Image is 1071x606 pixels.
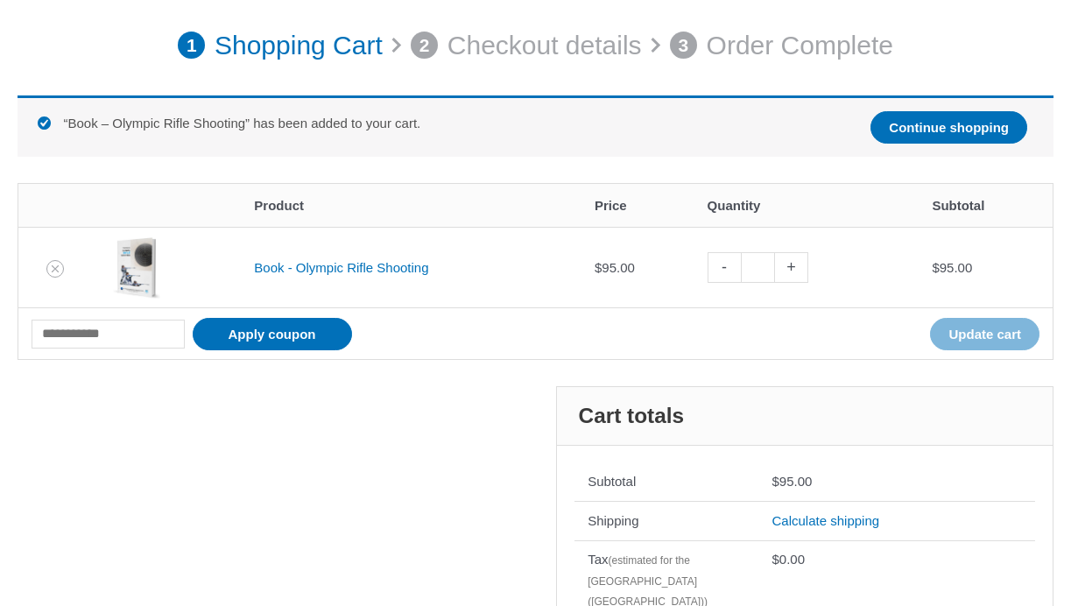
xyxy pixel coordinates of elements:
[574,501,758,540] th: Shipping
[772,474,779,489] span: $
[932,260,939,275] span: $
[106,237,167,299] img: Book - Olympic Rifle Shooting
[772,552,806,567] bdi: 0.00
[772,474,813,489] bdi: 95.00
[178,21,383,70] a: 1 Shopping Cart
[215,21,383,70] p: Shopping Cart
[595,260,602,275] span: $
[694,184,920,227] th: Quantity
[178,32,206,60] span: 1
[46,260,64,278] a: Remove Book - Olympic Rifle Shooting from cart
[411,21,642,70] a: 2 Checkout details
[557,387,1053,446] h2: Cart totals
[447,21,642,70] p: Checkout details
[18,95,1053,157] div: “Book – Olympic Rifle Shooting” has been added to your cart.
[708,252,741,283] a: -
[581,184,694,227] th: Price
[241,184,581,227] th: Product
[870,111,1027,144] a: Continue shopping
[772,552,779,567] span: $
[930,318,1039,350] button: Update cart
[919,184,1053,227] th: Subtotal
[411,32,439,60] span: 2
[595,260,635,275] bdi: 95.00
[741,252,775,283] input: Product quantity
[775,252,808,283] a: +
[574,463,758,502] th: Subtotal
[772,513,880,528] a: Calculate shipping
[932,260,972,275] bdi: 95.00
[254,260,428,275] a: Book - Olympic Rifle Shooting
[193,318,352,350] button: Apply coupon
